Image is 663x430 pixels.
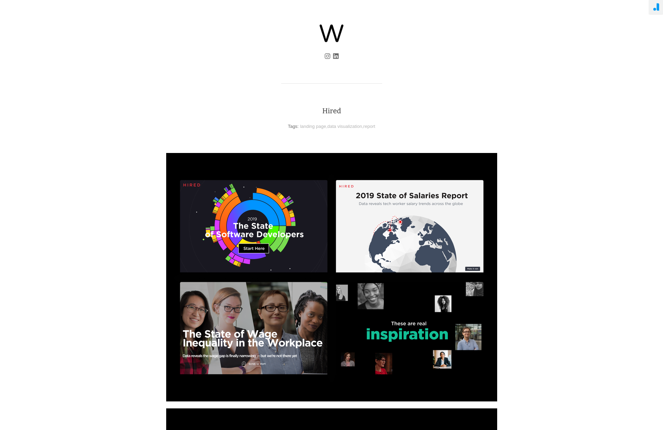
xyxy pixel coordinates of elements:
img: Nick Vyhouski [319,24,344,42]
h1: Hired [166,105,497,116]
h4: Tags: [288,124,299,129]
span: , [326,124,327,129]
a: data visualization [327,124,362,129]
a: landing page [300,124,326,129]
span: , [362,124,363,129]
a: report [363,124,375,129]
